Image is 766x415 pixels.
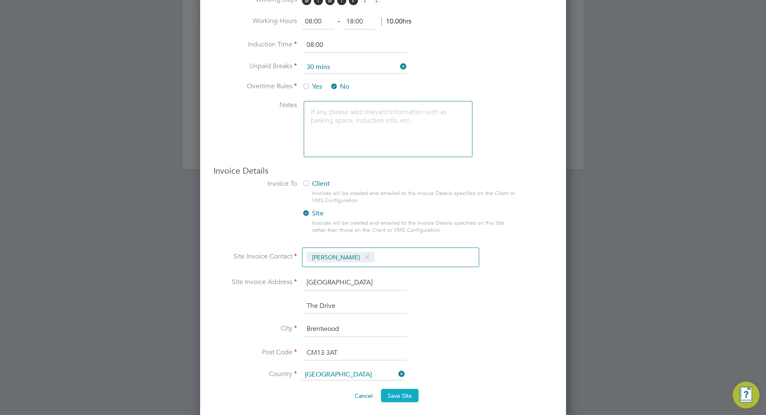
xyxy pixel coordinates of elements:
[388,392,412,399] span: Save Site
[302,369,405,380] input: Search for...
[302,14,334,29] input: 08:00
[213,62,297,71] label: Unpaid Breaks
[348,389,379,402] button: Cancel
[302,82,322,91] span: Yes
[343,14,375,29] input: 17:00
[312,220,515,234] div: Invoices will be created and emailed to the Invoice Details specified on this Site rather than th...
[213,369,297,378] label: Country
[312,190,515,204] div: Invoices will be created and emailed to the Invoice Details specified on the Client or VMS Config...
[381,389,419,402] button: Save Site
[213,82,297,91] label: Overtime Rules
[302,179,509,188] label: Client
[213,17,297,26] label: Working Hours
[213,348,297,356] label: Post Code
[213,278,297,287] label: Site Invoice Address
[307,251,375,262] span: [PERSON_NAME]
[733,382,759,408] button: Engage Resource Center
[304,61,407,74] input: Select one
[213,40,297,49] label: Induction Time
[213,165,553,176] h3: Invoice Details
[336,17,341,26] span: ‐
[213,179,297,188] label: Invoice To
[381,17,411,26] span: 10.00hrs
[302,209,509,218] label: Site
[330,82,350,91] span: No
[213,252,297,261] label: Site Invoice Contact
[213,101,297,110] label: Notes
[213,324,297,333] label: City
